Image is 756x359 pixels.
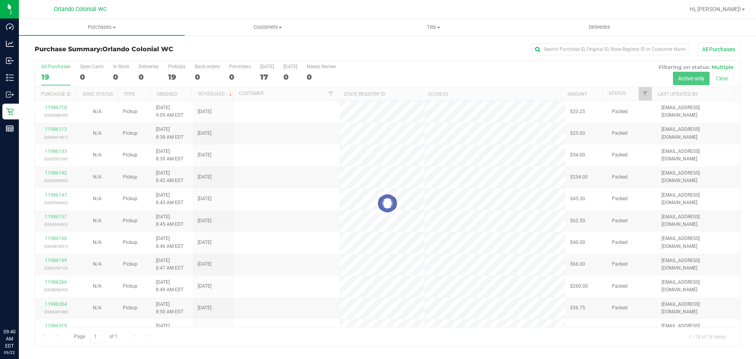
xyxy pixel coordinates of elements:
[8,296,31,320] iframe: Resource center
[351,24,516,31] span: Tills
[697,43,740,56] button: All Purchases
[578,24,621,31] span: Deliveries
[4,350,15,355] p: 09/22
[185,19,350,35] a: Customers
[35,46,270,53] h3: Purchase Summary:
[6,40,14,48] inline-svg: Analytics
[517,19,682,35] a: Deliveries
[690,6,741,12] span: Hi, [PERSON_NAME]!
[6,125,14,132] inline-svg: Reports
[19,19,185,35] a: Purchases
[6,23,14,31] inline-svg: Dashboard
[532,43,689,55] input: Search Purchase ID, Original ID, State Registry ID or Customer Name...
[54,6,107,13] span: Orlando Colonial WC
[6,91,14,99] inline-svg: Outbound
[102,45,173,53] span: Orlando Colonial WC
[185,24,350,31] span: Customers
[6,74,14,82] inline-svg: Inventory
[6,108,14,115] inline-svg: Retail
[4,328,15,350] p: 09:40 AM EDT
[6,57,14,65] inline-svg: Inbound
[23,295,33,304] iframe: Resource center unread badge
[19,24,185,31] span: Purchases
[350,19,516,35] a: Tills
